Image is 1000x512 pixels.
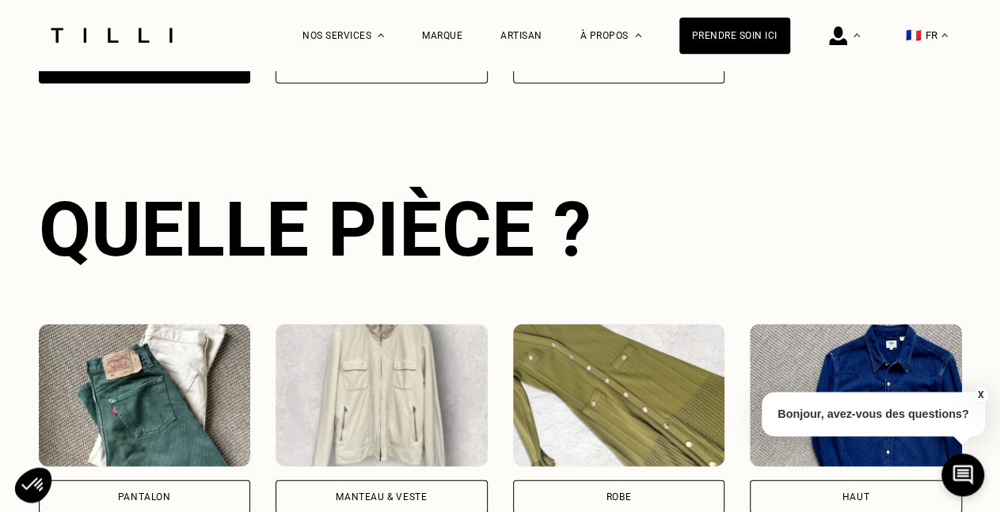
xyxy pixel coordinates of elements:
[635,33,641,37] img: Menu déroulant à propos
[276,324,488,466] img: Tilli retouche votre Manteau & Veste
[829,26,847,45] img: icône connexion
[854,33,860,37] img: Menu déroulant
[679,17,790,54] a: Prendre soin ici
[513,324,725,466] img: Tilli retouche votre Robe
[39,184,962,273] div: Quelle pièce ?
[906,28,922,43] span: 🇫🇷
[606,491,631,501] div: Robe
[348,62,415,71] div: Accessoires
[422,30,462,41] a: Marque
[378,33,384,37] img: Menu déroulant
[972,386,988,404] button: X
[500,30,542,41] a: Artisan
[762,392,985,436] p: Bonjour, avez-vous des questions?
[842,491,869,501] div: Haut
[586,62,651,71] div: Chaussures
[941,33,948,37] img: menu déroulant
[45,28,178,43] img: Logo du service de couturière Tilli
[39,324,251,466] img: Tilli retouche votre Pantalon
[115,62,173,71] div: Vêtements
[118,491,171,501] div: Pantalon
[750,324,962,466] img: Tilli retouche votre Haut
[336,491,427,501] div: Manteau & Veste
